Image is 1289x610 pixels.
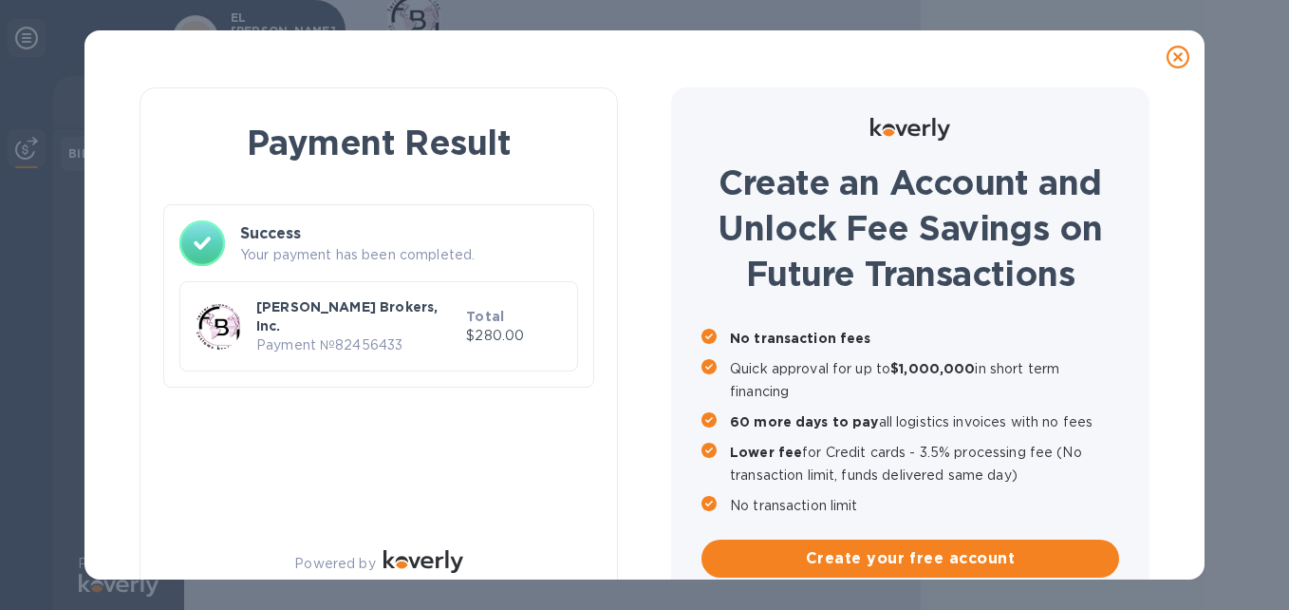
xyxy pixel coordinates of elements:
[256,335,458,355] p: Payment № 82456433
[466,309,504,324] b: Total
[717,547,1104,570] span: Create your free account
[730,331,871,346] b: No transaction fees
[240,222,578,245] h3: Success
[383,550,463,573] img: Logo
[294,554,375,574] p: Powered by
[730,410,1119,433] p: all logistics invoices with no fees
[256,297,458,335] p: [PERSON_NAME] Brokers, Inc.
[730,357,1119,403] p: Quick approval for up to in short term financing
[730,441,1119,486] p: for Credit cards - 3.5% processing fee (No transaction limit, funds delivered same day)
[466,326,562,346] p: $280.00
[890,361,975,376] b: $1,000,000
[730,445,802,460] b: Lower fee
[701,160,1119,296] h1: Create an Account and Unlock Fee Savings on Future Transactions
[171,119,587,166] h1: Payment Result
[240,245,578,265] p: Your payment has been completed.
[730,494,1119,517] p: No transaction limit
[730,414,879,429] b: 60 more days to pay
[701,540,1119,578] button: Create your free account
[870,118,950,141] img: Logo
